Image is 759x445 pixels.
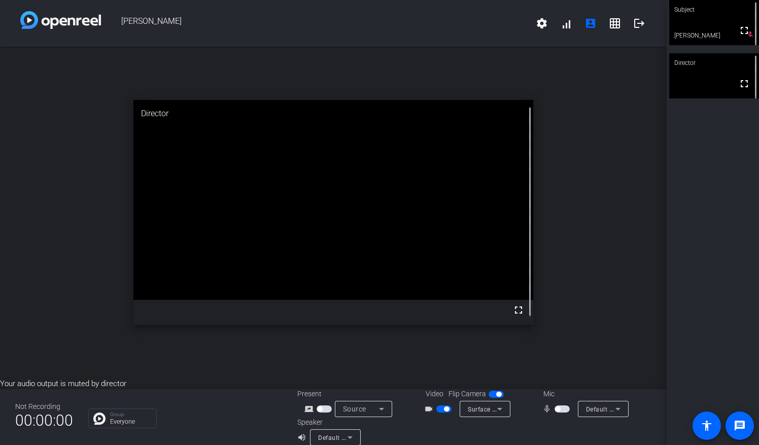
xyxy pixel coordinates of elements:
mat-icon: screen_share_outline [304,403,317,415]
span: Source [343,405,366,413]
span: 00:00:00 [15,408,73,433]
mat-icon: videocam_outline [424,403,436,415]
div: Speaker [297,417,358,428]
div: Director [669,53,759,73]
div: Mic [533,389,635,399]
div: Director [133,100,533,127]
img: white-gradient.svg [20,11,101,29]
mat-icon: account_box [584,17,597,29]
mat-icon: volume_up [297,431,309,443]
span: Video [426,389,443,399]
p: Group [110,412,151,417]
span: [PERSON_NAME] [101,11,530,36]
mat-icon: fullscreen [738,24,750,37]
mat-icon: mic_none [542,403,555,415]
mat-icon: fullscreen [738,78,750,90]
div: Present [297,389,399,399]
mat-icon: message [734,420,746,432]
div: Not Recording [15,401,73,412]
mat-icon: accessibility [701,420,713,432]
img: Chat Icon [93,413,106,425]
mat-icon: fullscreen [512,304,525,316]
span: Default - Speakers (Surface High Definition Audio) [318,433,467,441]
mat-icon: settings [536,17,548,29]
mat-icon: logout [633,17,645,29]
button: signal_cellular_alt [554,11,578,36]
mat-icon: grid_on [609,17,621,29]
span: Flip Camera [448,389,486,399]
span: Surface Camera Front (045e:0990) [468,405,571,413]
p: Everyone [110,419,151,425]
